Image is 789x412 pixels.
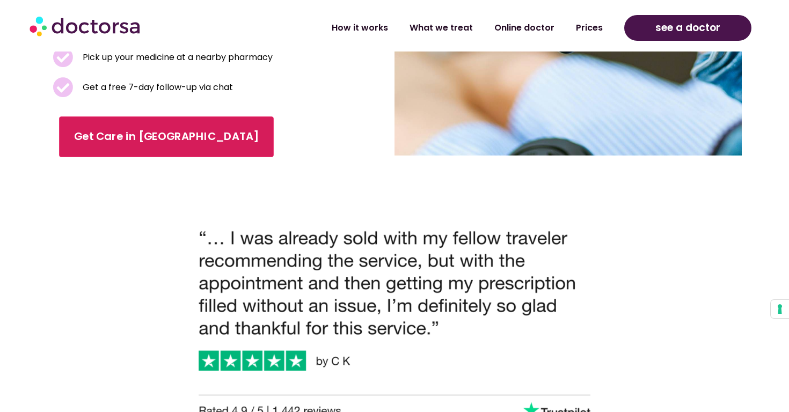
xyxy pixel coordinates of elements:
[771,300,789,318] button: Your consent preferences for tracking technologies
[565,16,613,40] a: Prices
[74,129,259,144] span: Get Care in [GEOGRAPHIC_DATA]
[59,116,274,157] a: Get Care in [GEOGRAPHIC_DATA]
[209,16,613,40] nav: Menu
[624,15,751,41] a: see a doctor
[80,50,273,65] span: Pick up your medicine at a nearby pharmacy
[399,16,484,40] a: What we treat
[80,80,233,95] span: Get a free 7-day follow-up via chat
[321,16,399,40] a: How it works
[484,16,565,40] a: Online doctor
[655,19,720,36] span: see a doctor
